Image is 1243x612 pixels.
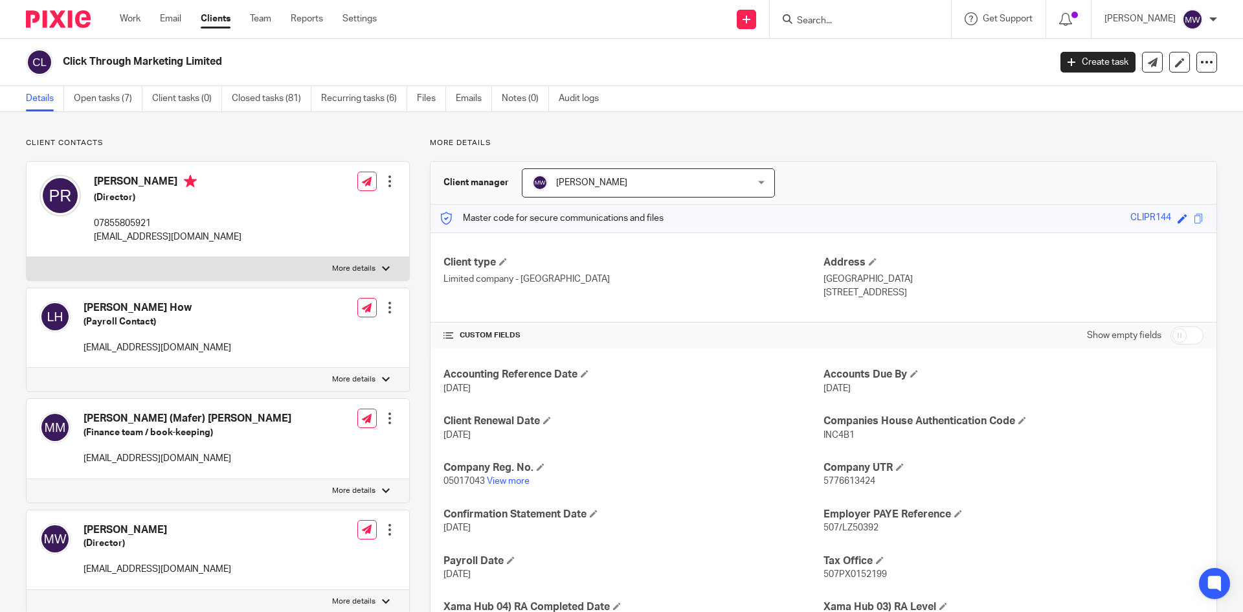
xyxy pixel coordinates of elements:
div: CLIPR144 [1130,211,1171,226]
p: [STREET_ADDRESS] [823,286,1204,299]
p: More details [430,138,1217,148]
h4: Employer PAYE Reference [823,508,1204,521]
img: svg%3E [1182,9,1203,30]
a: Work [120,12,140,25]
p: Limited company - [GEOGRAPHIC_DATA] [443,273,823,286]
p: More details [332,596,375,607]
span: 507PX0152199 [823,570,887,579]
h4: [PERSON_NAME] (Mafer) [PERSON_NAME] [84,412,291,425]
span: [DATE] [823,384,851,393]
img: svg%3E [39,523,71,554]
a: View more [487,477,530,486]
p: [PERSON_NAME] [1104,12,1176,25]
a: Clients [201,12,230,25]
a: Settings [342,12,377,25]
p: [GEOGRAPHIC_DATA] [823,273,1204,286]
h4: [PERSON_NAME] [84,523,231,537]
h4: Client type [443,256,823,269]
a: Audit logs [559,86,609,111]
p: Client contacts [26,138,410,148]
h4: Confirmation Statement Date [443,508,823,521]
h4: Client Renewal Date [443,414,823,428]
span: [DATE] [443,523,471,532]
span: Get Support [983,14,1033,23]
h4: [PERSON_NAME] How [84,301,231,315]
p: More details [332,264,375,274]
a: Reports [291,12,323,25]
span: 05017043 [443,477,485,486]
p: [EMAIL_ADDRESS][DOMAIN_NAME] [84,452,291,465]
h5: (Director) [84,537,231,550]
span: [DATE] [443,431,471,440]
a: Create task [1060,52,1136,73]
img: Pixie [26,10,91,28]
span: [PERSON_NAME] [556,178,627,187]
h4: CUSTOM FIELDS [443,330,823,341]
p: Master code for secure communications and files [440,212,664,225]
a: Email [160,12,181,25]
img: svg%3E [39,412,71,443]
span: 5776613424 [823,477,875,486]
h4: Accounts Due By [823,368,1204,381]
h4: Tax Office [823,554,1204,568]
h5: (Finance team / book-keeping) [84,426,291,439]
h4: [PERSON_NAME] [94,175,241,191]
span: INC4B1 [823,431,855,440]
a: Files [417,86,446,111]
h5: (Payroll Contact) [84,315,231,328]
p: 07855805921 [94,217,241,230]
p: More details [332,374,375,385]
img: svg%3E [39,175,81,216]
span: 507/LZ50392 [823,523,879,532]
img: svg%3E [39,301,71,332]
h5: (Director) [94,191,241,204]
h4: Accounting Reference Date [443,368,823,381]
h4: Companies House Authentication Code [823,414,1204,428]
h4: Company UTR [823,461,1204,475]
a: Open tasks (7) [74,86,142,111]
h3: Client manager [443,176,509,189]
i: Primary [184,175,197,188]
h4: Payroll Date [443,554,823,568]
p: [EMAIL_ADDRESS][DOMAIN_NAME] [84,341,231,354]
a: Closed tasks (81) [232,86,311,111]
h4: Address [823,256,1204,269]
a: Details [26,86,64,111]
h4: Company Reg. No. [443,461,823,475]
p: [EMAIL_ADDRESS][DOMAIN_NAME] [84,563,231,576]
a: Client tasks (0) [152,86,222,111]
a: Emails [456,86,492,111]
p: More details [332,486,375,496]
span: [DATE] [443,384,471,393]
h2: Click Through Marketing Limited [63,55,845,69]
span: [DATE] [443,570,471,579]
img: svg%3E [26,49,53,76]
a: Notes (0) [502,86,549,111]
img: svg%3E [532,175,548,190]
input: Search [796,16,912,27]
label: Show empty fields [1087,329,1161,342]
a: Recurring tasks (6) [321,86,407,111]
a: Team [250,12,271,25]
p: [EMAIL_ADDRESS][DOMAIN_NAME] [94,231,241,244]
